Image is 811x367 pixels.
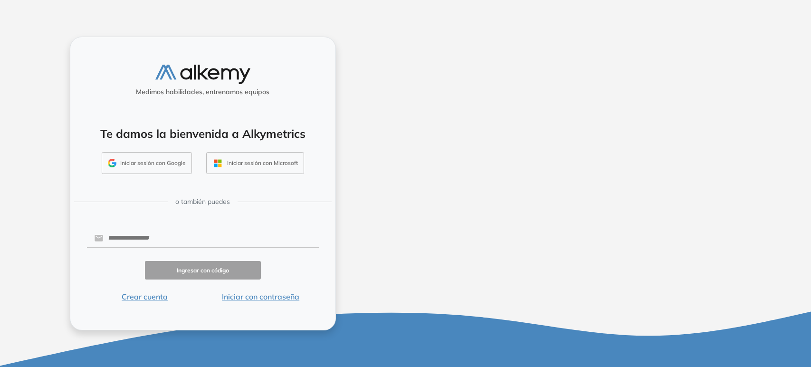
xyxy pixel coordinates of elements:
img: logo-alkemy [155,65,250,84]
h5: Medimos habilidades, entrenamos equipos [74,88,332,96]
button: Iniciar sesión con Microsoft [206,152,304,174]
img: OUTLOOK_ICON [212,158,223,169]
button: Ingresar con código [145,261,261,280]
h4: Te damos la bienvenida a Alkymetrics [83,127,323,141]
button: Iniciar sesión con Google [102,152,192,174]
button: Crear cuenta [87,291,203,302]
img: GMAIL_ICON [108,159,116,167]
button: Iniciar con contraseña [203,291,319,302]
span: o también puedes [175,197,230,207]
